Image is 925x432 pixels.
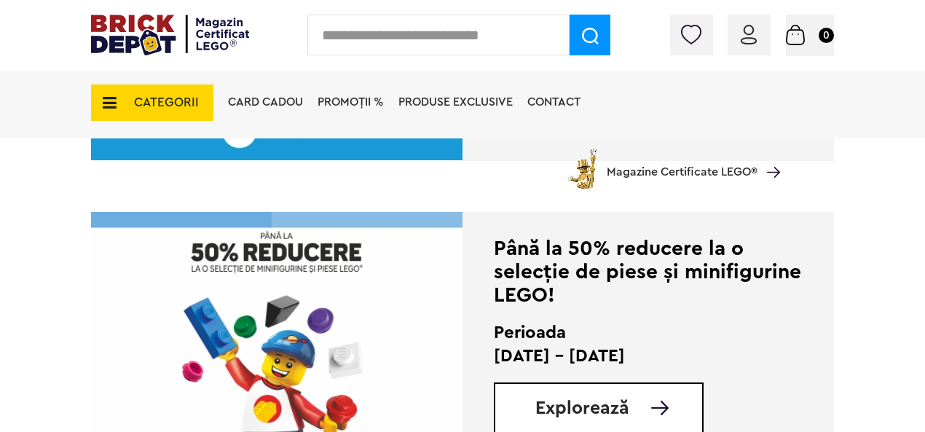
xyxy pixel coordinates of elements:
div: Până la 50% reducere la o selecție de piese și minifigurine LEGO! [494,237,803,307]
small: 0 [819,28,834,43]
a: Magazine Certificate LEGO® [757,148,780,160]
p: [DATE] - [DATE] [494,345,803,368]
a: Card Cadou [228,96,303,108]
span: Explorează [535,399,629,417]
a: Explorează [535,399,702,417]
a: Contact [527,96,580,108]
span: CATEGORII [134,96,199,109]
span: Magazine Certificate LEGO® [607,146,757,179]
a: Produse exclusive [398,96,513,108]
h2: Perioada [494,321,803,345]
a: PROMOȚII % [318,96,384,108]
